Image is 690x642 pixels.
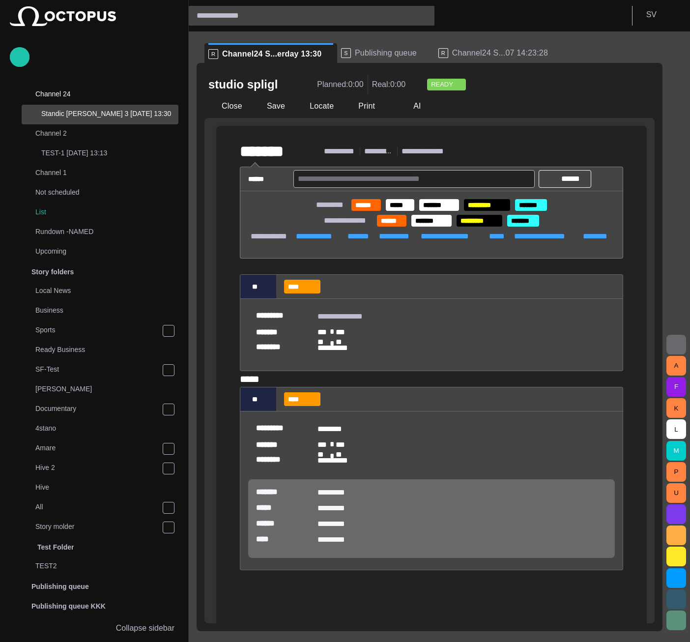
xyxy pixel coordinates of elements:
[250,97,288,115] button: Save
[427,76,466,93] button: READY
[10,618,178,638] button: Collapse sidebar
[10,6,116,26] img: Octopus News Room
[208,49,218,59] p: R
[438,48,448,58] p: R
[35,364,162,374] p: SF-Test
[35,502,162,512] p: All
[35,404,162,413] p: Documentary
[16,439,178,459] div: Amare
[337,43,434,63] div: SPublishing queue
[22,105,178,124] div: Standic [PERSON_NAME] 3 [DATE] 13:30
[37,542,74,552] p: Test Folder
[431,80,454,89] span: READY
[434,43,566,63] div: RChannel24 S...07 14:23:28
[372,79,406,90] p: Real: 0:00
[666,462,686,482] button: P
[35,187,159,197] p: Not scheduled
[646,9,657,21] p: S V
[16,203,178,223] div: List
[35,561,178,571] p: TEST2
[204,97,246,115] button: Close
[31,601,106,611] p: Publishing queue KKK
[35,345,178,354] p: Ready Business
[116,622,174,634] p: Collapse sidebar
[16,459,178,478] div: Hive 2
[35,463,162,472] p: Hive 2
[35,227,159,236] p: Rundown -NAMED
[222,49,321,59] span: Channel24 S...erday 13:30
[16,478,178,498] div: Hive
[35,207,178,217] p: List
[16,419,178,439] div: 4stano
[35,286,178,295] p: Local News
[41,148,178,158] p: TEST-1 [DATE] 13:13
[35,89,159,99] p: Channel 24
[16,518,178,537] div: Story molder
[292,97,337,115] button: Locate
[35,384,178,394] p: [PERSON_NAME]
[355,48,417,58] span: Publishing queue
[35,423,178,433] p: 4stano
[35,443,162,453] p: Amare
[666,398,686,418] button: K
[204,43,337,63] div: RChannel24 S...erday 13:30
[666,356,686,376] button: A
[666,483,686,503] button: U
[16,360,178,380] div: SF-Test
[452,48,548,58] span: Channel24 S...07 14:23:28
[35,522,162,531] p: Story molder
[35,305,178,315] p: Business
[638,6,684,24] button: SV
[341,48,351,58] p: S
[31,267,74,277] p: Story folders
[35,325,162,335] p: Sports
[16,498,178,518] div: All
[396,97,425,115] button: AI
[16,380,178,400] div: [PERSON_NAME]
[16,400,178,419] div: Documentary
[41,109,178,118] p: Standic [PERSON_NAME] 3 [DATE] 13:30
[31,582,89,591] p: Publishing queue
[22,144,178,164] div: TEST-1 [DATE] 13:13
[35,128,159,138] p: Channel 2
[208,77,278,92] h2: studio spligl
[35,168,159,177] p: Channel 1
[35,246,159,256] p: Upcoming
[666,377,686,397] button: F
[16,301,178,321] div: Business
[341,97,392,115] button: Print
[35,482,178,492] p: Hive
[16,557,178,577] div: TEST2
[16,282,178,301] div: Local News
[16,341,178,360] div: Ready Business
[16,321,178,341] div: Sports
[10,577,178,596] div: Publishing queue
[317,79,363,90] p: Planned: 0:00
[10,65,178,599] ul: main menu
[666,419,686,439] button: L
[666,441,686,461] button: M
